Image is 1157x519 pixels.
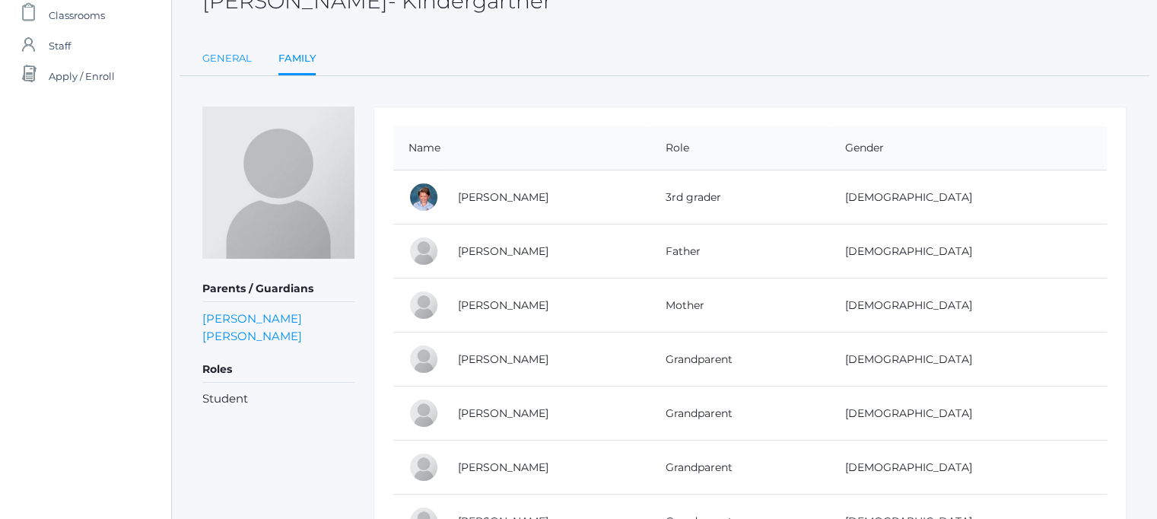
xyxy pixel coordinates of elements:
span: Staff [49,30,71,61]
td: [DEMOGRAPHIC_DATA] [830,170,1107,224]
th: Name [393,126,650,170]
td: [DEMOGRAPHIC_DATA] [830,333,1107,387]
a: [PERSON_NAME] [202,310,302,327]
a: Family [278,43,316,76]
th: Role [650,126,829,170]
h5: Parents / Guardians [202,276,354,302]
div: Christine Gregorchuk [408,290,439,320]
span: Apply / Enroll [49,61,115,91]
div: Ann Waldersen [408,452,439,482]
td: [DEMOGRAPHIC_DATA] [830,224,1107,279]
a: General [202,43,252,74]
div: Kimberly Gregorchuk [408,344,439,374]
td: Grandparent [650,333,829,387]
a: [PERSON_NAME] [458,460,548,474]
a: [PERSON_NAME] [458,298,548,312]
th: Gender [830,126,1107,170]
img: Isaac Gregorchuk [202,107,354,259]
td: Mother [650,279,829,333]
a: [PERSON_NAME] [202,327,302,345]
td: Grandparent [650,441,829,495]
a: [PERSON_NAME] [458,190,548,204]
a: [PERSON_NAME] [458,352,548,366]
td: Father [650,224,829,279]
div: Matthew Gregorchuk [408,236,439,266]
div: Amelia Gregorchuk [408,182,439,212]
td: [DEMOGRAPHIC_DATA] [830,387,1107,441]
td: [DEMOGRAPHIC_DATA] [830,441,1107,495]
li: Student [202,390,354,408]
td: [DEMOGRAPHIC_DATA] [830,279,1107,333]
a: [PERSON_NAME] [458,244,548,258]
h5: Roles [202,357,354,383]
td: 3rd grader [650,170,829,224]
div: Stephen Gregorchuk [408,398,439,428]
td: Grandparent [650,387,829,441]
a: [PERSON_NAME] [458,406,548,420]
